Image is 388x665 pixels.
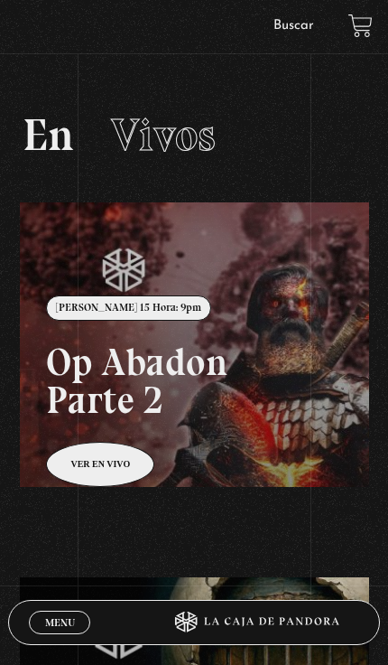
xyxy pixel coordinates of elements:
[111,108,216,162] span: Vivos
[39,632,81,645] span: Cerrar
[45,617,75,628] span: Menu
[348,14,373,38] a: View your shopping cart
[273,19,314,33] a: Buscar
[23,112,365,157] h2: En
